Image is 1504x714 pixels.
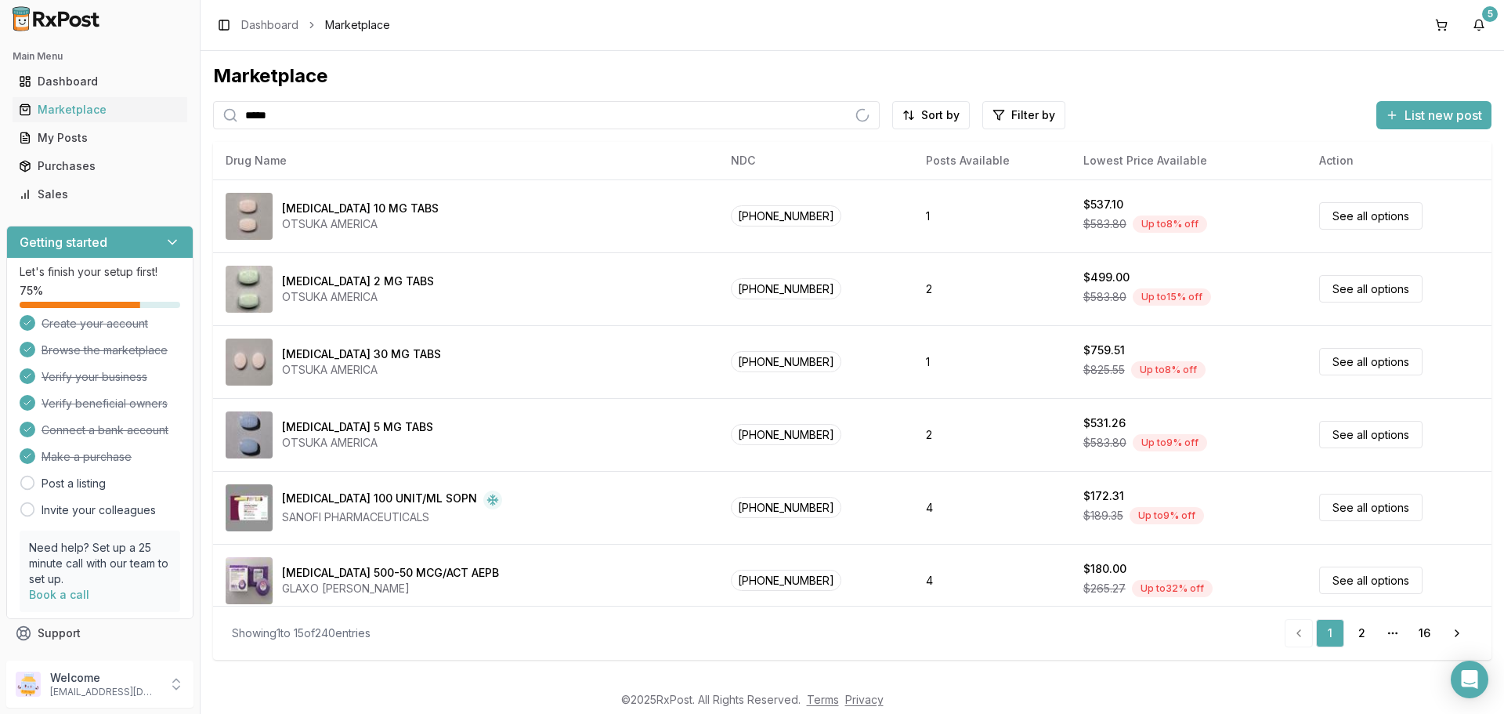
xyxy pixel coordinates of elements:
[731,205,841,227] span: [PHONE_NUMBER]
[19,187,181,202] div: Sales
[241,17,298,33] a: Dashboard
[1133,434,1207,451] div: Up to 9 % off
[226,266,273,313] img: Abilify 2 MG TABS
[282,565,499,581] div: [MEDICAL_DATA] 500-50 MCG/ACT AEPB
[913,544,1070,617] td: 4
[13,50,187,63] h2: Main Menu
[42,369,147,385] span: Verify your business
[913,398,1070,471] td: 2
[845,693,884,706] a: Privacy
[50,670,159,686] p: Welcome
[282,581,499,596] div: GLAXO [PERSON_NAME]
[6,182,193,207] button: Sales
[1083,415,1126,431] div: $531.26
[1482,6,1498,22] div: 5
[807,693,839,706] a: Terms
[282,346,441,362] div: [MEDICAL_DATA] 30 MG TABS
[13,180,187,208] a: Sales
[1083,362,1125,378] span: $825.55
[1083,488,1124,504] div: $172.31
[1133,216,1207,233] div: Up to 8 % off
[213,142,718,179] th: Drug Name
[1319,494,1423,521] a: See all options
[6,125,193,150] button: My Posts
[1083,270,1130,285] div: $499.00
[1083,197,1123,212] div: $537.10
[1451,661,1488,698] div: Open Intercom Messenger
[1132,580,1213,597] div: Up to 32 % off
[38,654,91,669] span: Feedback
[1083,289,1126,305] span: $583.80
[6,647,193,676] button: Feedback
[1319,421,1423,448] a: See all options
[6,97,193,122] button: Marketplace
[1083,343,1125,358] div: $759.51
[1083,435,1126,451] span: $583.80
[731,278,841,299] span: [PHONE_NUMBER]
[226,557,273,604] img: Advair Diskus 500-50 MCG/ACT AEPB
[20,283,43,299] span: 75 %
[1083,561,1126,577] div: $180.00
[42,396,168,411] span: Verify beneficial owners
[1319,202,1423,230] a: See all options
[42,422,168,438] span: Connect a bank account
[1285,619,1473,647] nav: pagination
[29,540,171,587] p: Need help? Set up a 25 minute call with our team to set up.
[13,67,187,96] a: Dashboard
[1376,109,1491,125] a: List new post
[1347,619,1376,647] a: 2
[325,17,390,33] span: Marketplace
[19,74,181,89] div: Dashboard
[19,158,181,174] div: Purchases
[19,130,181,146] div: My Posts
[6,6,107,31] img: RxPost Logo
[921,107,960,123] span: Sort by
[20,233,107,252] h3: Getting started
[282,289,434,305] div: OTSUKA AMERICA
[42,316,148,332] span: Create your account
[226,193,273,240] img: Abilify 10 MG TABS
[982,101,1065,129] button: Filter by
[913,252,1070,325] td: 2
[1410,619,1438,647] a: 16
[42,502,156,518] a: Invite your colleagues
[226,339,273,386] img: Abilify 30 MG TABS
[1083,508,1123,524] span: $189.35
[718,142,913,179] th: NDC
[232,625,371,641] div: Showing 1 to 15 of 240 entries
[6,154,193,179] button: Purchases
[731,497,841,518] span: [PHONE_NUMBER]
[282,435,433,451] div: OTSUKA AMERICA
[1133,288,1211,306] div: Up to 15 % off
[1130,507,1204,524] div: Up to 9 % off
[731,351,841,372] span: [PHONE_NUMBER]
[29,588,89,601] a: Book a call
[213,63,1491,89] div: Marketplace
[1466,13,1491,38] button: 5
[6,69,193,94] button: Dashboard
[1319,567,1423,594] a: See all options
[226,411,273,458] img: Abilify 5 MG TABS
[1083,581,1126,596] span: $265.27
[1316,619,1344,647] a: 1
[913,471,1070,544] td: 4
[282,509,502,525] div: SANOFI PHARMACEUTICALS
[913,142,1070,179] th: Posts Available
[1319,348,1423,375] a: See all options
[913,179,1070,252] td: 1
[16,672,41,697] img: User avatar
[892,101,970,129] button: Sort by
[19,102,181,118] div: Marketplace
[42,343,168,358] span: Browse the marketplace
[241,17,390,33] nav: breadcrumb
[282,201,439,216] div: [MEDICAL_DATA] 10 MG TABS
[42,476,106,491] a: Post a listing
[13,152,187,180] a: Purchases
[1376,101,1491,129] button: List new post
[6,619,193,647] button: Support
[50,686,159,698] p: [EMAIL_ADDRESS][DOMAIN_NAME]
[1441,619,1473,647] a: Go to next page
[226,484,273,531] img: Admelog SoloStar 100 UNIT/ML SOPN
[13,124,187,152] a: My Posts
[1011,107,1055,123] span: Filter by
